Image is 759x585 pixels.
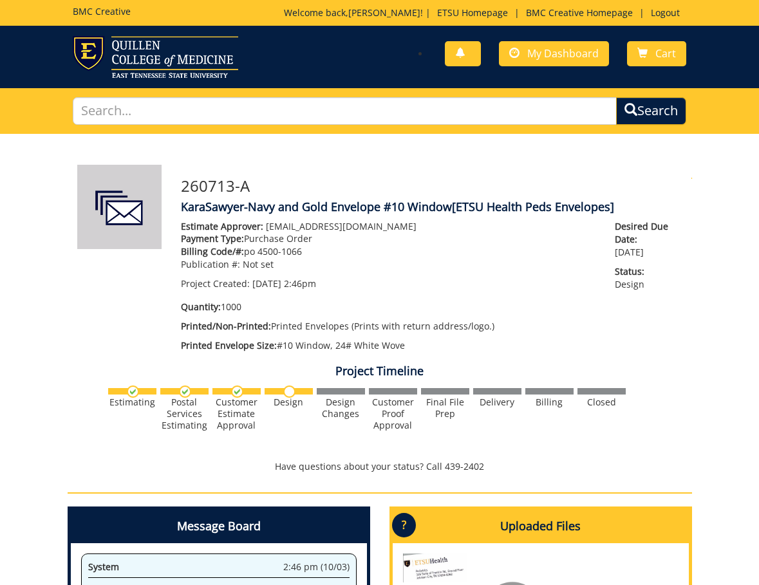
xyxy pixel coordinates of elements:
[615,265,682,278] span: Status:
[369,396,417,431] div: Customer Proof Approval
[392,513,416,537] p: ?
[181,201,682,214] h4: KaraSawyer-Navy and Gold Envelope #10 Window
[181,245,244,257] span: Billing Code/#:
[68,365,692,378] h4: Project Timeline
[615,220,682,246] span: Desired Due Date:
[181,301,595,313] p: 1000
[644,6,686,19] a: Logout
[181,232,595,245] p: Purchase Order
[615,220,682,259] p: [DATE]
[212,396,261,431] div: Customer Estimate Approval
[181,220,263,232] span: Estimate Approver:
[160,396,209,431] div: Postal Services Estimating
[181,258,240,270] span: Publication #:
[181,232,244,245] span: Payment Type:
[88,561,119,573] span: System
[181,320,271,332] span: Printed/Non-Printed:
[252,277,316,290] span: [DATE] 2:46pm
[265,396,313,408] div: Design
[231,385,243,398] img: checkmark
[77,165,162,250] img: Product featured image
[615,265,682,291] p: Design
[499,41,609,66] a: My Dashboard
[181,178,682,194] h3: 260713-A
[181,320,595,333] p: Printed Envelopes (Prints with return address/logo.)
[616,97,686,125] button: Search
[73,97,617,125] input: Search...
[127,385,139,398] img: checkmark
[393,510,689,543] h4: Uploaded Files
[181,277,250,290] span: Project Created:
[73,36,238,78] img: ETSU logo
[577,396,626,408] div: Closed
[283,385,295,398] img: no
[317,396,365,420] div: Design Changes
[181,220,595,233] p: [EMAIL_ADDRESS][DOMAIN_NAME]
[421,396,469,420] div: Final File Prep
[525,396,574,408] div: Billing
[71,510,367,543] h4: Message Board
[181,245,595,258] p: po 4500-1066
[181,339,277,351] span: Printed Envelope Size:
[431,6,514,19] a: ETSU Homepage
[243,258,274,270] span: Not set
[68,460,692,473] p: Have questions about your status? Call 439-2402
[655,46,676,60] span: Cart
[284,6,686,19] p: Welcome back, ! | | |
[520,6,639,19] a: BMC Creative Homepage
[348,6,420,19] a: [PERSON_NAME]
[181,301,221,313] span: Quantity:
[283,561,350,573] span: 2:46 pm (10/03)
[473,396,521,408] div: Delivery
[452,199,614,214] span: [ETSU Health Peds Envelopes]
[179,385,191,398] img: checkmark
[527,46,599,60] span: My Dashboard
[108,396,156,408] div: Estimating
[627,41,686,66] a: Cart
[73,6,131,16] h5: BMC Creative
[181,339,595,352] p: #10 Window, 24# White Wove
